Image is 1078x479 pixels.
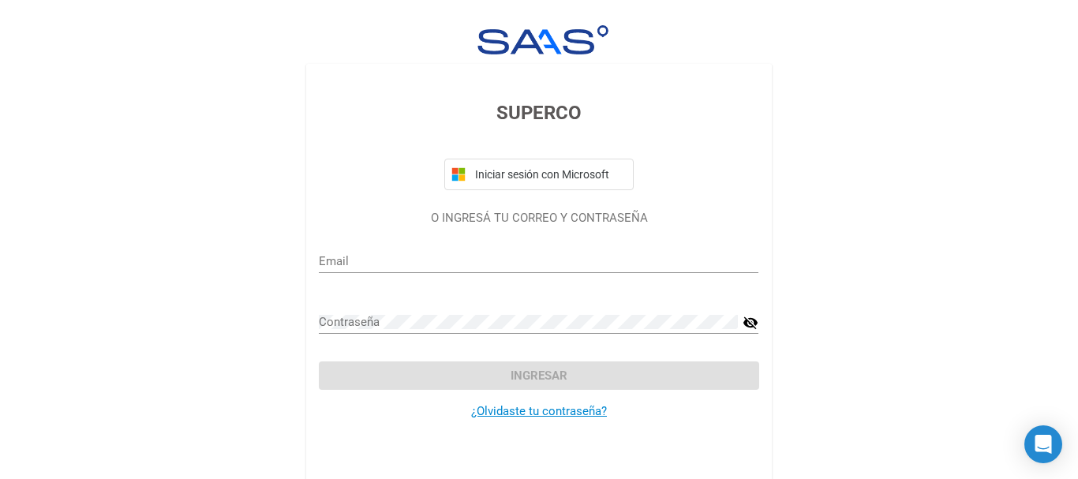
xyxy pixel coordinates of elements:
[319,99,758,127] h3: SUPERCO
[319,209,758,227] p: O INGRESÁ TU CORREO Y CONTRASEÑA
[444,159,634,190] button: Iniciar sesión con Microsoft
[1024,425,1062,463] div: Open Intercom Messenger
[471,404,607,418] a: ¿Olvidaste tu contraseña?
[472,168,627,181] span: Iniciar sesión con Microsoft
[319,361,758,390] button: Ingresar
[511,369,567,383] span: Ingresar
[743,313,758,332] mat-icon: visibility_off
